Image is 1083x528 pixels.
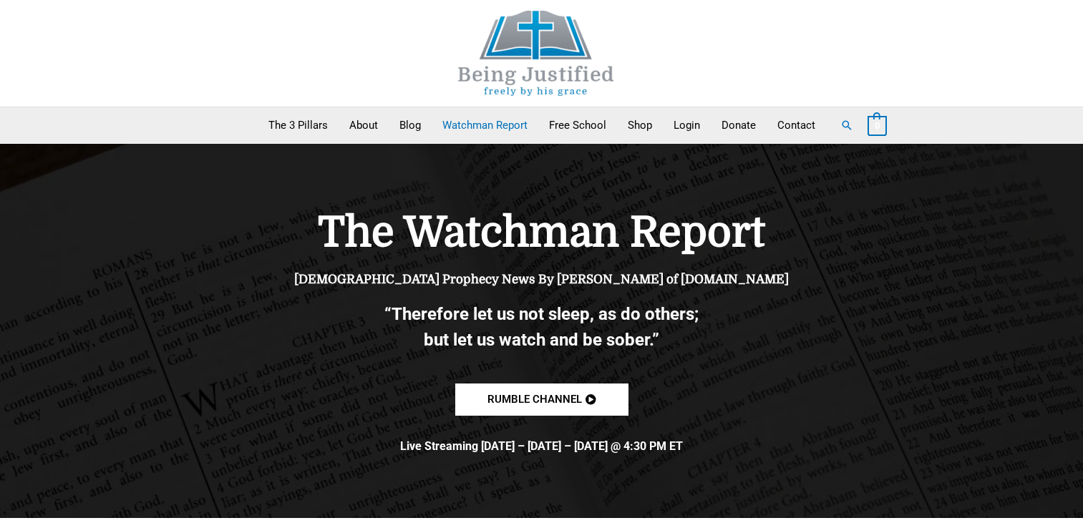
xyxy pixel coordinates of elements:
span: Rumble channel [487,394,582,405]
b: “Therefore let us not sleep, as do others; [384,304,699,324]
a: Contact [767,107,826,143]
a: Free School [538,107,617,143]
a: Search button [840,119,853,132]
a: Donate [711,107,767,143]
h4: [DEMOGRAPHIC_DATA] Prophecy News By [PERSON_NAME] of [DOMAIN_NAME] [241,273,842,287]
a: The 3 Pillars [258,107,339,143]
img: Being Justified [429,11,644,96]
a: View Shopping Cart, empty [868,119,887,132]
b: but let us watch and be sober.” [424,330,659,350]
a: Shop [617,107,663,143]
b: Live Streaming [DATE] – [DATE] – [DATE] @ 4:30 PM ET [400,439,683,453]
a: Rumble channel [455,383,628,416]
a: Blog [389,107,432,143]
a: About [339,107,389,143]
a: Watchman Report [432,107,538,143]
h1: The Watchman Report [241,208,842,258]
a: Login [663,107,711,143]
span: 0 [875,120,880,131]
nav: Primary Site Navigation [258,107,826,143]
